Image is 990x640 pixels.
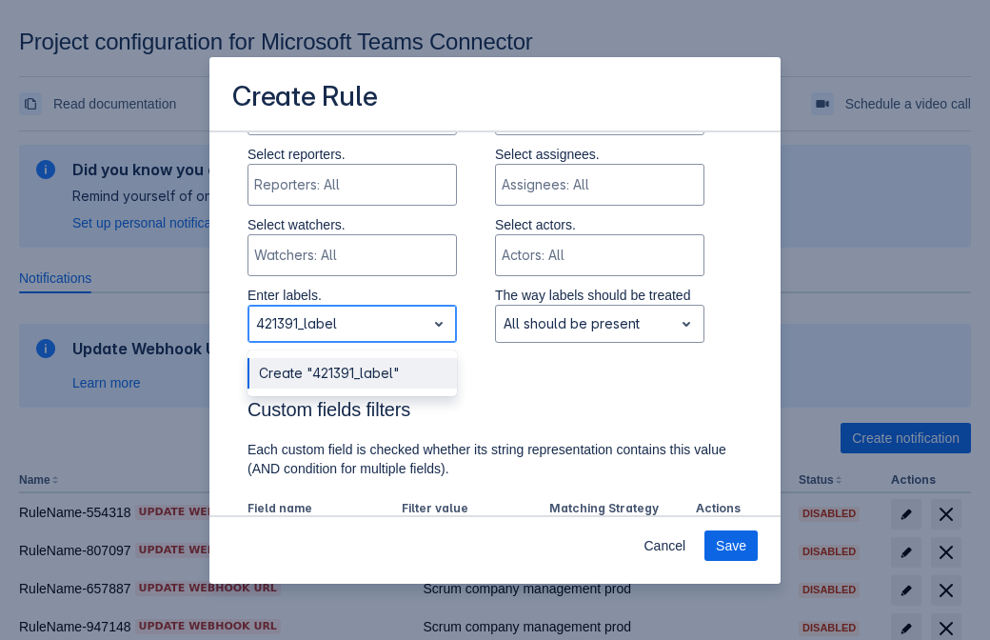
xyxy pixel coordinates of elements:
[495,145,704,164] p: Select assignees.
[247,145,457,164] p: Select reporters.
[247,286,457,305] p: Enter labels.
[232,80,378,117] h3: Create Rule
[643,530,685,561] span: Cancel
[688,497,742,522] th: Actions
[495,286,704,305] p: The way labels should be treated
[716,530,746,561] span: Save
[394,497,542,522] th: Filter value
[247,398,742,429] h3: Custom fields filters
[632,530,697,561] button: Cancel
[675,312,698,335] span: open
[427,312,450,335] span: open
[247,358,457,389] div: Create "421391_label"
[247,440,742,478] p: Each custom field is checked whether its string representation contains this value (AND condition...
[542,497,689,522] th: Matching Strategy
[247,215,457,234] p: Select watchers.
[495,215,704,234] p: Select actors.
[704,530,758,561] button: Save
[247,497,394,522] th: Field name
